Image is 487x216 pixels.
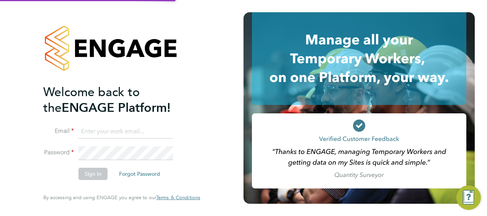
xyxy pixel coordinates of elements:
[456,185,481,210] button: Engage Resource Center
[43,149,74,157] label: Password
[43,127,74,135] label: Email
[43,84,193,116] h2: ENGAGE Platform!
[78,125,173,139] input: Enter your work email...
[156,195,200,201] a: Terms & Conditions
[43,194,200,201] span: By accessing and using ENGAGE you agree to our
[43,85,140,115] span: Welcome back to the
[78,168,108,180] button: Sign In
[113,168,166,180] button: Forgot Password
